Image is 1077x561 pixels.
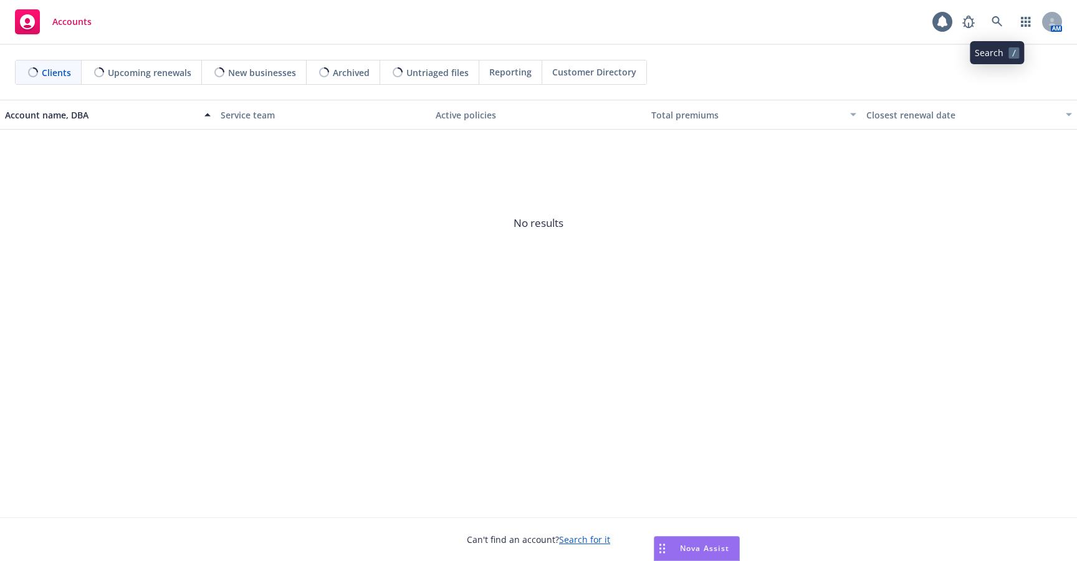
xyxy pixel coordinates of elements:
span: Nova Assist [680,543,729,554]
div: Closest renewal date [866,108,1058,122]
a: Search for it [559,534,610,545]
a: Accounts [10,4,97,39]
button: Total premiums [646,100,862,130]
span: Accounts [52,17,92,27]
span: Untriaged files [406,66,469,79]
span: Archived [333,66,370,79]
a: Switch app [1013,9,1038,34]
span: Clients [42,66,71,79]
button: Closest renewal date [861,100,1077,130]
span: Upcoming renewals [108,66,191,79]
button: Service team [216,100,431,130]
span: Customer Directory [552,65,636,79]
a: Search [985,9,1010,34]
button: Nova Assist [654,536,740,561]
div: Total premiums [651,108,843,122]
span: New businesses [228,66,296,79]
span: Can't find an account? [467,533,610,546]
div: Drag to move [654,537,670,560]
div: Account name, DBA [5,108,197,122]
button: Active policies [431,100,646,130]
a: Report a Bug [956,9,981,34]
div: Active policies [436,108,641,122]
div: Service team [221,108,426,122]
span: Reporting [489,65,532,79]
